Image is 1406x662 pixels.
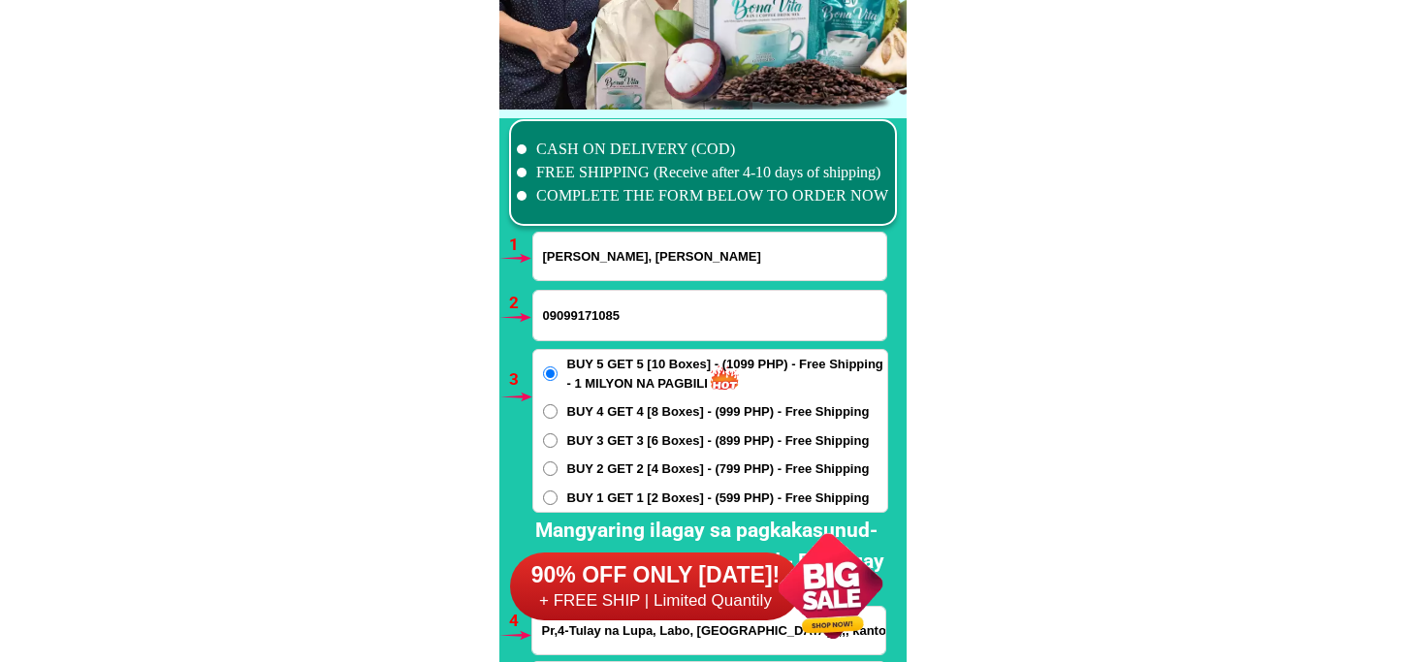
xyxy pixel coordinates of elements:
input: BUY 1 GET 1 [2 Boxes] - (599 PHP) - Free Shipping [543,490,558,505]
input: Input full_name [533,233,886,280]
span: BUY 1 GET 1 [2 Boxes] - (599 PHP) - Free Shipping [567,489,870,508]
li: COMPLETE THE FORM BELOW TO ORDER NOW [517,184,889,207]
h6: 1 [509,233,531,258]
h6: + FREE SHIP | Limited Quantily [510,590,801,612]
li: CASH ON DELIVERY (COD) [517,138,889,161]
input: BUY 5 GET 5 [10 Boxes] - (1099 PHP) - Free Shipping - 1 MILYON NA PAGBILI [543,366,558,381]
li: FREE SHIPPING (Receive after 4-10 days of shipping) [517,161,889,184]
h6: 3 [509,367,531,393]
input: BUY 2 GET 2 [4 Boxes] - (799 PHP) - Free Shipping [543,461,558,476]
h6: 90% OFF ONLY [DATE]! [510,561,801,590]
span: BUY 4 GET 4 [8 Boxes] - (999 PHP) - Free Shipping [567,402,870,422]
span: BUY 3 GET 3 [6 Boxes] - (899 PHP) - Free Shipping [567,431,870,451]
input: BUY 4 GET 4 [8 Boxes] - (999 PHP) - Free Shipping [543,404,558,419]
input: Input phone_number [533,291,886,340]
span: BUY 5 GET 5 [10 Boxes] - (1099 PHP) - Free Shipping - 1 MILYON NA PAGBILI [567,355,887,393]
span: BUY 2 GET 2 [4 Boxes] - (799 PHP) - Free Shipping [567,459,870,479]
input: BUY 3 GET 3 [6 Boxes] - (899 PHP) - Free Shipping [543,433,558,448]
h6: 2 [509,291,531,316]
